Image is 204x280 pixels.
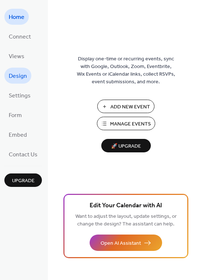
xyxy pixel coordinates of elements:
[9,71,27,82] span: Design
[97,100,154,113] button: Add New Event
[12,177,35,185] span: Upgrade
[9,149,38,161] span: Contact Us
[4,107,26,123] a: Form
[97,117,155,130] button: Manage Events
[4,146,42,162] a: Contact Us
[75,212,177,229] span: Want to adjust the layout, update settings, or change the design? The assistant can help.
[101,240,141,247] span: Open AI Assistant
[4,48,29,64] a: Views
[110,120,151,128] span: Manage Events
[9,12,24,23] span: Home
[9,90,31,102] span: Settings
[4,87,35,103] a: Settings
[9,51,24,63] span: Views
[9,129,27,141] span: Embed
[101,139,151,152] button: 🚀 Upgrade
[90,201,162,211] span: Edit Your Calendar with AI
[4,28,35,44] a: Connect
[9,31,31,43] span: Connect
[9,110,22,121] span: Form
[4,127,31,143] a: Embed
[106,141,146,151] span: 🚀 Upgrade
[77,55,175,86] span: Display one-time or recurring events, sync with Google, Outlook, Zoom, Eventbrite, Wix Events or ...
[4,173,42,187] button: Upgrade
[110,103,150,111] span: Add New Event
[4,68,31,84] a: Design
[90,235,162,251] button: Open AI Assistant
[4,9,29,25] a: Home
